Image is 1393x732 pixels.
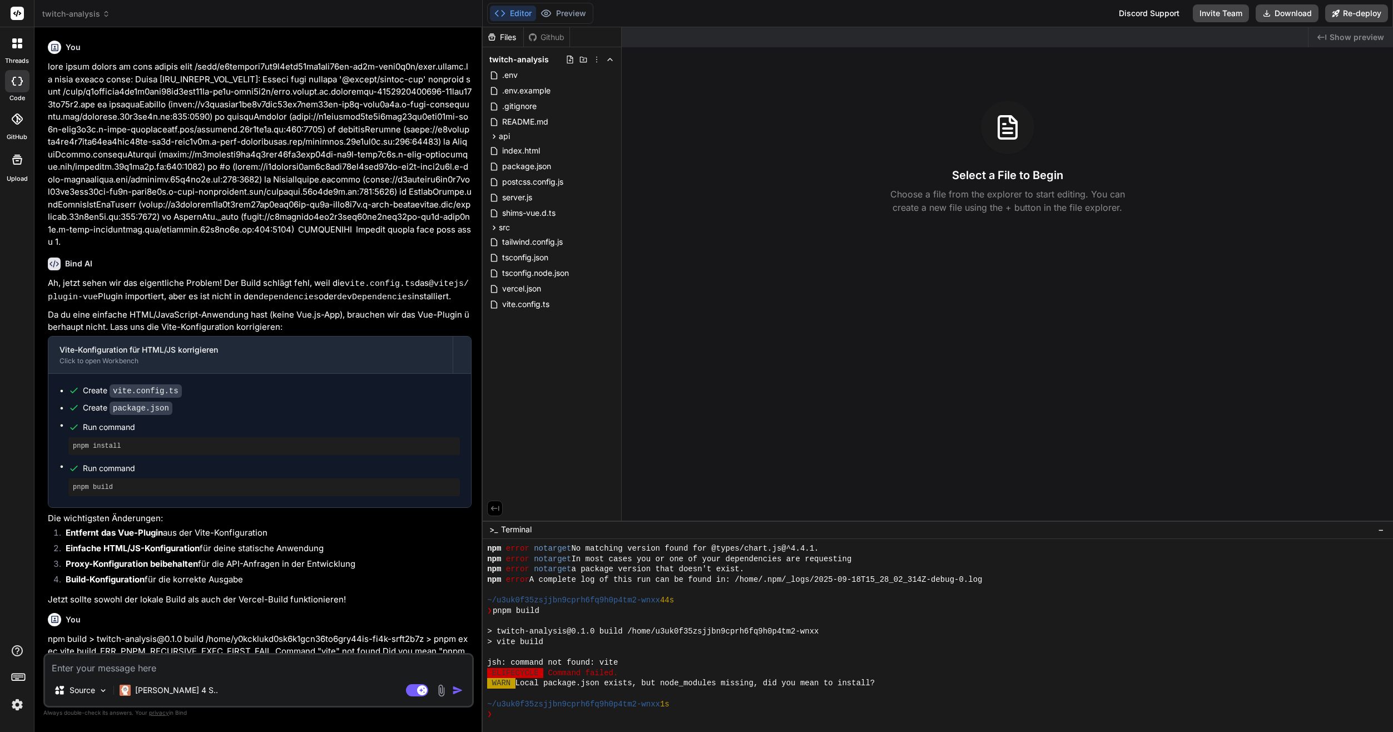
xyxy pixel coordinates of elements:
span: 44s [660,595,674,606]
span: 1s [660,699,670,710]
span: postcss.config.js [501,175,564,189]
span: In most cases you or one of your dependencies are requesting [571,554,851,565]
code: devDependencies [337,293,412,302]
span: ~/u3uk0f35zsjjbn9cprh6fq9h0p4tm2-wnxx [487,699,660,710]
span: >_ [489,524,498,535]
span: vite.config.ts [501,298,551,311]
span: server.js [501,191,533,204]
span: twitch-analysis [42,8,110,19]
code: dependencies [259,293,319,302]
p: npm build > twitch-analysis@0.1.0 build /home/y0kcklukd0sk6k1gcn36to6gry44is-fi4k-srft2b7z > pnpm... [48,633,472,671]
p: Jetzt sollte sowohl der lokale Build als auch der Vercel-Build funktionieren! [48,593,472,606]
li: für deine statische Anwendung [57,542,472,558]
span: notarget [534,564,571,575]
strong: Einfache HTML/JS-Konfiguration [66,543,200,553]
span: a package version that doesn't exist. [571,564,744,575]
p: Ah, jetzt sehen wir das eigentliche Problem! Der Build schlägt fehl, weil die das Plugin importie... [48,277,472,304]
span: npm [487,575,501,585]
label: code [9,93,25,103]
code: vite.config.ts [110,384,182,398]
div: Click to open Workbench [60,357,442,365]
span: privacy [149,709,169,716]
div: Create [83,385,182,397]
button: Download [1256,4,1318,22]
img: Claude 4 Sonnet [120,685,131,696]
span: .env [501,68,519,82]
span: ❯ [487,606,493,616]
span: No matching version found for @types/chart.js@^4.4.1. [571,543,819,554]
pre: pnpm install [73,442,455,451]
span: error [506,543,529,554]
span: Local package.json exists, but node_modules missing, did you mean to install? [515,678,875,689]
img: attachment [435,684,448,697]
div: Github [524,32,569,43]
label: Upload [7,174,28,184]
strong: Entfernt das Vue-Plugin [66,527,163,538]
span: tailwind.config.js [501,235,564,249]
span: Command failed. [548,668,618,679]
div: Discord Support [1112,4,1186,22]
li: aus der Vite-Konfiguration [57,527,472,542]
span: README.md [501,115,549,128]
span: notarget [534,554,571,565]
img: icon [452,685,463,696]
span: notarget [534,543,571,554]
p: Die wichtigsten Änderungen: [48,512,472,525]
strong: Proxy-Konfiguration beibehalten [66,558,198,569]
li: für die korrekte Ausgabe [57,573,472,589]
p: Source [70,685,95,696]
span: vercel.json [501,282,542,295]
label: GitHub [7,132,27,142]
span: jsh: command not found: vite [487,657,618,668]
code: package.json [110,402,172,415]
span: Show preview [1330,32,1384,43]
button: Preview [536,6,591,21]
p: Da du eine einfache HTML/JavaScript-Anwendung hast (keine Vue.js-App), brauchen wir das Vue-Plugi... [48,309,472,334]
span: ~/u3uk0f35zsjjbn9cprh6fq9h0p4tm2-wnxx [487,595,660,606]
span: error [506,564,529,575]
span: src [499,222,510,233]
strong: Build-Konfiguration [66,574,145,585]
span: npm [487,554,501,565]
div: Create [83,402,172,414]
span: A complete log of this run can be found in: /home/.npm/_logs/2025-09-18T15_28_02_314Z-debug-0.log [529,575,983,585]
span: > twitch-analysis@0.1.0 build /home/u3uk0f35zsjjbn9cprh6fq9h0p4tm2-wnxx [487,626,819,637]
button: − [1376,521,1386,538]
code: vite.config.ts [345,279,415,289]
span: index.html [501,144,541,157]
span: twitch-analysis [489,54,549,65]
p: lore ipsum dolors am cons adipis elit /sedd/e6tempori7ut9l4etd51ma1ali76en-ad2m-veni0q0n/exer.ull... [48,61,472,249]
span: pnpm build [493,606,539,616]
label: threads [5,56,29,66]
span: ❯ [487,709,493,720]
span: ELIFECYCLE [492,668,539,679]
button: Vite-Konfiguration für HTML/JS korrigierenClick to open Workbench [48,337,453,373]
span: tsconfig.node.json [501,266,570,280]
button: Editor [490,6,536,21]
span: error [506,554,529,565]
span: npm [487,543,501,554]
span: package.json [501,160,552,173]
span: .gitignore [501,100,538,113]
h6: You [66,614,81,625]
span: − [1378,524,1384,535]
span: shims-vue.d.ts [501,206,557,220]
h3: Select a File to Begin [952,167,1063,183]
div: Vite-Konfiguration für HTML/JS korrigieren [60,344,442,355]
span: .env.example [501,84,552,97]
img: settings [8,695,27,714]
button: Re-deploy [1325,4,1388,22]
li: für die API-Anfragen in der Entwicklung [57,558,472,573]
span: Run command [83,422,460,433]
p: Always double-check its answers. Your in Bind [43,708,474,718]
span: api [499,131,510,142]
span: WARN [492,678,511,689]
span: error [506,575,529,585]
span: Run command [83,463,460,474]
h6: Bind AI [65,258,92,269]
span: > vite build [487,637,543,647]
span: tsconfig.json [501,251,549,264]
button: Invite Team [1193,4,1249,22]
div: Files [483,32,523,43]
span: Terminal [501,524,532,535]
